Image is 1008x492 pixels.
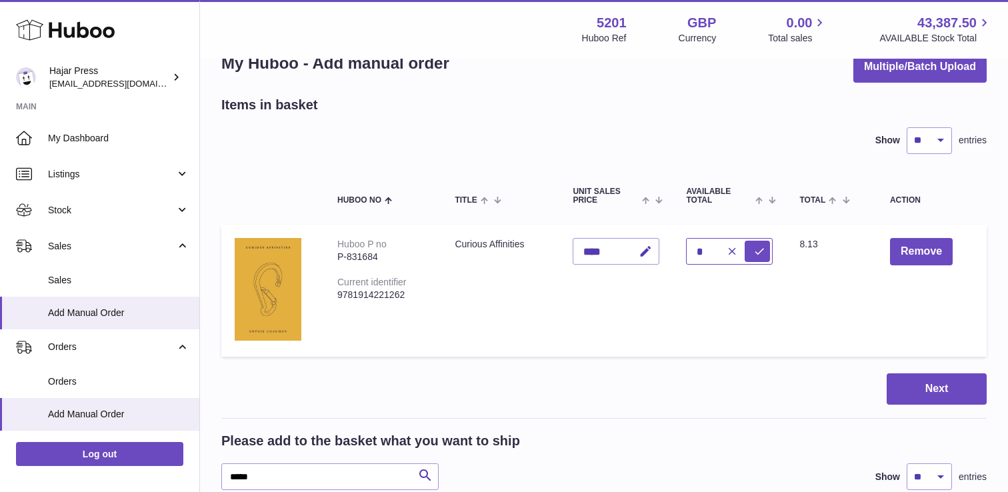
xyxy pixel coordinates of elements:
span: Title [455,196,477,205]
span: entries [959,134,987,147]
h1: My Huboo - Add manual order [221,53,449,74]
label: Show [875,471,900,483]
span: Orders [48,341,175,353]
span: AVAILABLE Total [686,187,752,205]
span: Listings [48,168,175,181]
span: 0.00 [787,14,813,32]
span: Add Manual Order [48,408,189,421]
span: entries [959,471,987,483]
img: editorial@hajarpress.com [16,67,36,87]
span: Sales [48,274,189,287]
span: Total sales [768,32,827,45]
span: Unit Sales Price [573,187,639,205]
div: P-831684 [337,251,428,263]
label: Show [875,134,900,147]
div: 9781914221262 [337,289,428,301]
a: 0.00 Total sales [768,14,827,45]
strong: GBP [687,14,716,32]
div: Hajar Press [49,65,169,90]
button: Next [887,373,987,405]
span: Orders [48,375,189,388]
span: My Dashboard [48,132,189,145]
img: Curious Affinities [235,238,301,340]
div: Huboo P no [337,239,387,249]
span: Sales [48,240,175,253]
strong: 5201 [597,14,627,32]
div: Action [890,196,973,205]
span: Huboo no [337,196,381,205]
div: Huboo Ref [582,32,627,45]
span: Total [799,196,825,205]
a: Log out [16,442,183,466]
span: Stock [48,204,175,217]
h2: Items in basket [221,96,318,114]
button: Multiple/Batch Upload [853,51,987,83]
span: Add Manual Order [48,307,189,319]
span: 43,387.50 [917,14,977,32]
span: [EMAIL_ADDRESS][DOMAIN_NAME] [49,78,196,89]
div: Current identifier [337,277,407,287]
h2: Please add to the basket what you want to ship [221,432,520,450]
td: Curious Affinities [441,225,559,357]
a: 43,387.50 AVAILABLE Stock Total [879,14,992,45]
span: AVAILABLE Stock Total [879,32,992,45]
div: Currency [679,32,717,45]
span: 8.13 [799,239,817,249]
button: Remove [890,238,953,265]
